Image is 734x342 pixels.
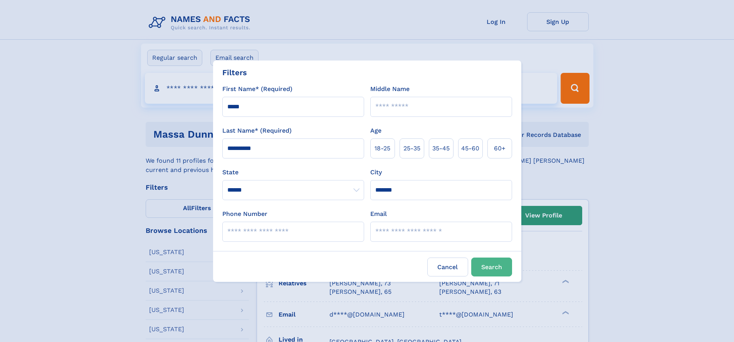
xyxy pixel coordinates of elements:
[403,144,420,153] span: 25‑35
[432,144,450,153] span: 35‑45
[471,258,512,276] button: Search
[222,168,364,177] label: State
[222,84,292,94] label: First Name* (Required)
[222,67,247,78] div: Filters
[494,144,506,153] span: 60+
[427,258,468,276] label: Cancel
[370,209,387,219] label: Email
[370,126,381,135] label: Age
[370,168,382,177] label: City
[222,209,267,219] label: Phone Number
[375,144,390,153] span: 18‑25
[222,126,292,135] label: Last Name* (Required)
[461,144,479,153] span: 45‑60
[370,84,410,94] label: Middle Name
